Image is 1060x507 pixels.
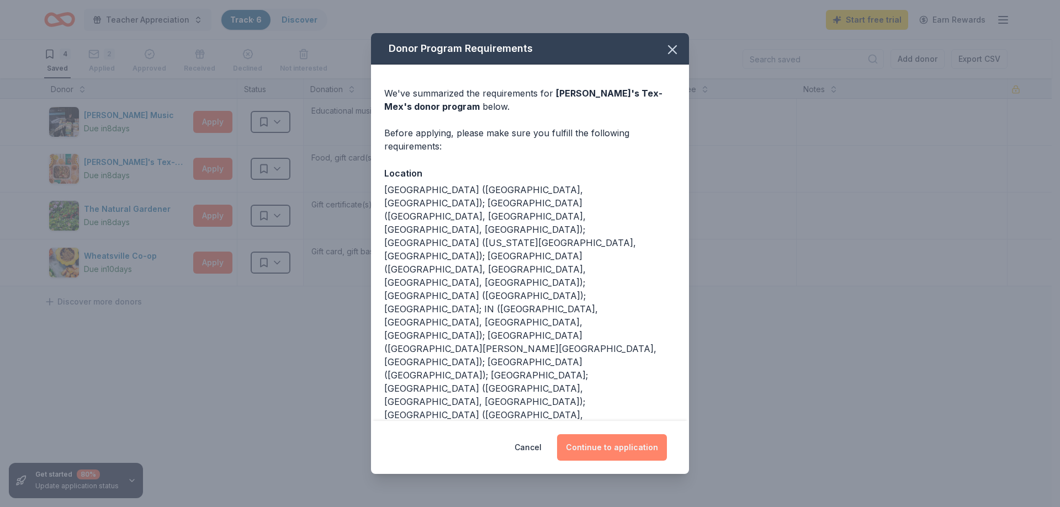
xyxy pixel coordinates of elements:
div: Before applying, please make sure you fulfill the following requirements: [384,126,676,153]
div: Location [384,166,676,180]
div: We've summarized the requirements for below. [384,87,676,113]
button: Continue to application [557,434,667,461]
div: Donor Program Requirements [371,33,689,65]
button: Cancel [515,434,542,461]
